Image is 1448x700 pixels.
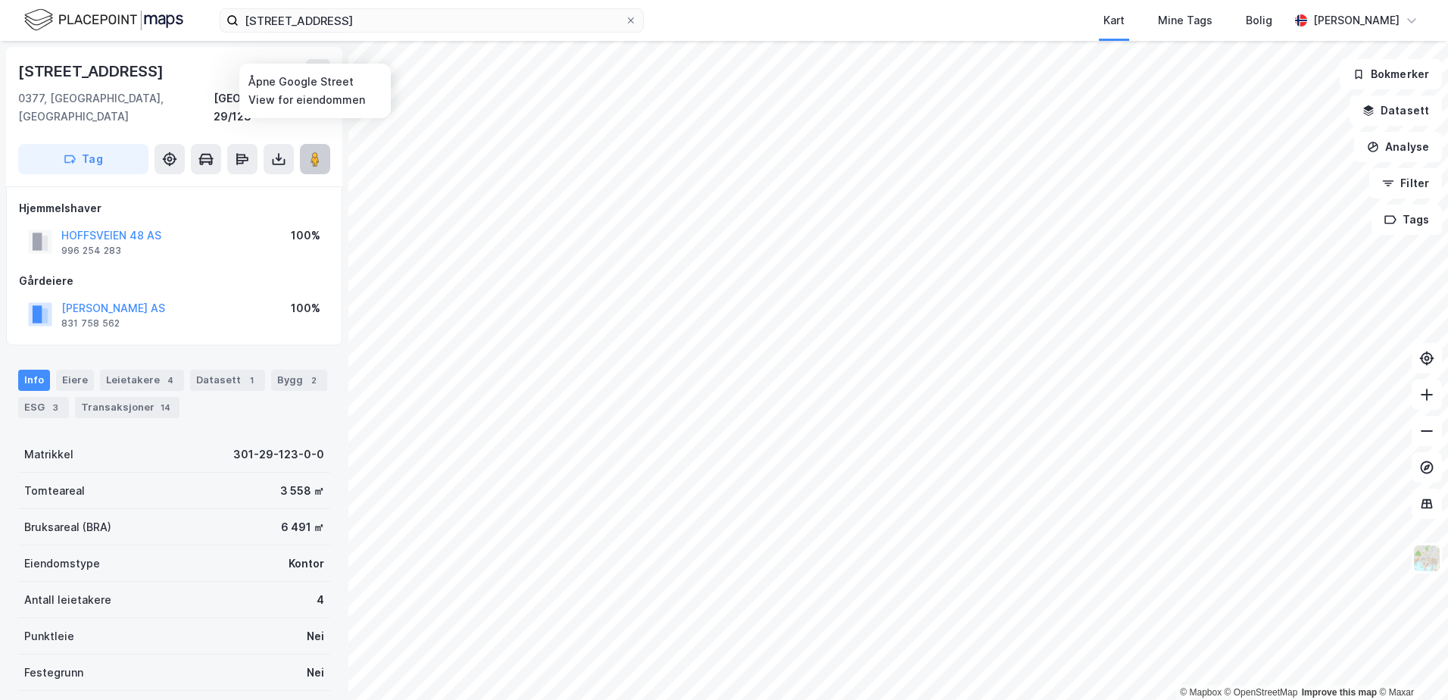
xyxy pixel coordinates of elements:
div: Hjemmelshaver [19,199,329,217]
img: logo.f888ab2527a4732fd821a326f86c7f29.svg [24,7,183,33]
a: OpenStreetMap [1225,687,1298,698]
button: Datasett [1350,95,1442,126]
div: Kart [1103,11,1125,30]
div: Nei [307,627,324,645]
div: Punktleie [24,627,74,645]
div: 301-29-123-0-0 [233,445,324,464]
img: Z [1412,544,1441,573]
div: Kontor [289,555,324,573]
div: Nei [307,664,324,682]
div: 14 [158,400,173,415]
div: Antall leietakere [24,591,111,609]
div: Bolig [1246,11,1272,30]
button: Analyse [1354,132,1442,162]
div: [STREET_ADDRESS] [18,59,167,83]
div: 6 491 ㎡ [281,518,324,536]
button: Tags [1372,205,1442,235]
div: 4 [317,591,324,609]
button: Filter [1369,168,1442,198]
div: ESG [18,397,69,418]
div: 4 [163,373,178,388]
div: [PERSON_NAME] [1313,11,1400,30]
div: Datasett [190,370,265,391]
input: Søk på adresse, matrikkel, gårdeiere, leietakere eller personer [239,9,625,32]
a: Mapbox [1180,687,1222,698]
div: 100% [291,299,320,317]
div: Kontrollprogram for chat [1372,627,1448,700]
div: Tomteareal [24,482,85,500]
a: Improve this map [1302,687,1377,698]
div: 0377, [GEOGRAPHIC_DATA], [GEOGRAPHIC_DATA] [18,89,214,126]
div: 1 [244,373,259,388]
div: Bruksareal (BRA) [24,518,111,536]
div: Transaksjoner [75,397,179,418]
button: Bokmerker [1340,59,1442,89]
div: Eiendomstype [24,555,100,573]
div: 2 [306,373,321,388]
iframe: Chat Widget [1372,627,1448,700]
div: Bygg [271,370,327,391]
div: Info [18,370,50,391]
div: 100% [291,227,320,245]
div: 996 254 283 [61,245,121,257]
div: Leietakere [100,370,184,391]
div: Mine Tags [1158,11,1212,30]
div: 831 758 562 [61,317,120,330]
div: [GEOGRAPHIC_DATA], 29/123 [214,89,330,126]
div: Festegrunn [24,664,83,682]
div: 3 558 ㎡ [280,482,324,500]
button: Tag [18,144,148,174]
div: Gårdeiere [19,272,329,290]
div: 3 [48,400,63,415]
div: Matrikkel [24,445,73,464]
div: Eiere [56,370,94,391]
